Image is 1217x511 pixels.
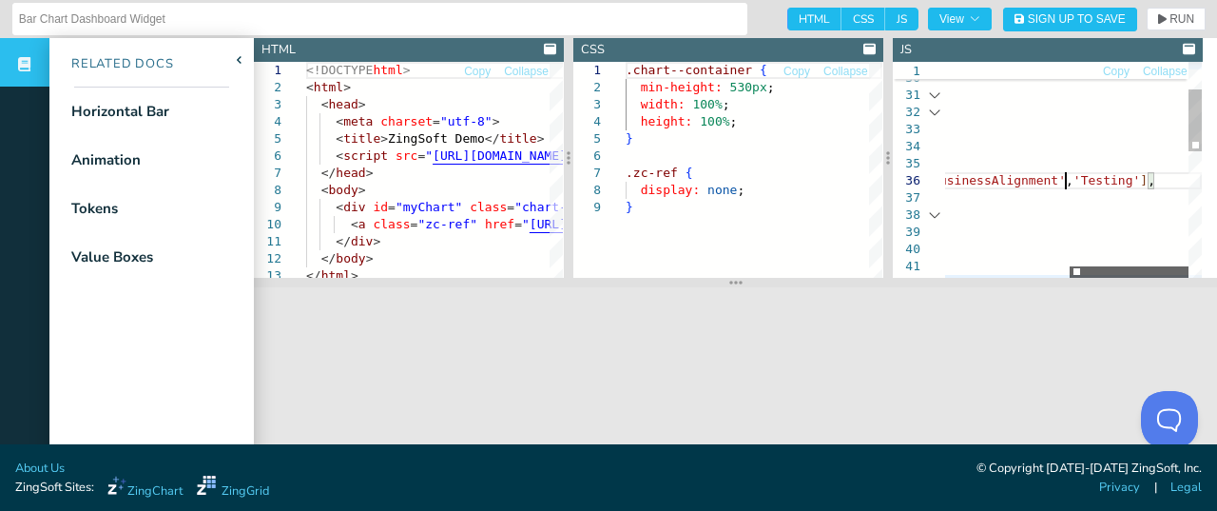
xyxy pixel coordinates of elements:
[388,200,396,214] span: =
[976,460,1202,479] div: © Copyright [DATE]-[DATE] ZingSoft, Inc.
[336,148,343,163] span: <
[328,97,357,111] span: head
[380,114,433,128] span: charset
[573,199,601,216] div: 9
[626,63,752,77] span: .chart--container
[417,148,425,163] span: =
[403,63,411,77] span: >
[893,121,920,138] div: 33
[1169,13,1194,25] span: RUN
[433,148,567,163] span: [URL][DOMAIN_NAME]
[197,476,269,501] a: ZingGrid
[537,131,545,146] span: >
[707,183,737,197] span: none
[1154,479,1157,497] span: |
[573,130,601,147] div: 5
[522,217,530,231] span: "
[922,87,947,104] div: Click to collapse the range.
[823,66,868,77] span: Collapse
[1003,8,1137,31] button: Sign Up to Save
[71,198,118,220] div: Tokens
[922,275,947,292] div: Click to expand the range.
[1073,173,1140,187] span: 'Testing'
[411,217,418,231] span: =
[351,234,373,248] span: div
[321,251,337,265] span: </
[893,63,920,80] span: 1
[463,63,492,81] button: Copy
[485,131,500,146] span: </
[893,189,920,206] div: 37
[514,217,522,231] span: =
[336,200,343,214] span: <
[19,4,741,34] input: Untitled Demo
[1028,13,1126,25] span: Sign Up to Save
[306,268,321,283] span: </
[343,131,380,146] span: title
[723,97,730,111] span: ;
[343,80,351,94] span: >
[573,62,601,79] div: 1
[1148,173,1155,187] span: ,
[254,96,281,113] div: 3
[885,8,918,30] span: JS
[306,80,314,94] span: <
[581,41,605,59] div: CSS
[641,183,701,197] span: display:
[49,55,174,74] div: Related Docs
[782,63,811,81] button: Copy
[358,217,366,231] span: a
[573,182,601,199] div: 8
[254,182,281,199] div: 8
[573,165,601,182] div: 7
[686,166,693,180] span: {
[328,183,357,197] span: body
[641,97,686,111] span: width:
[1102,63,1130,81] button: Copy
[1147,8,1206,30] button: RUN
[507,200,514,214] span: =
[700,114,729,128] span: 100%
[373,234,380,248] span: >
[254,216,281,233] div: 10
[573,113,601,130] div: 4
[760,63,767,77] span: {
[71,246,153,268] div: Value Boxes
[1142,63,1188,81] button: Collapse
[254,147,281,165] div: 6
[626,200,633,214] span: }
[321,183,329,197] span: <
[900,41,912,59] div: JS
[71,149,141,171] div: Animation
[500,131,537,146] span: title
[336,114,343,128] span: <
[15,460,65,478] a: About Us
[254,62,281,79] div: 1
[321,97,329,111] span: <
[396,200,462,214] span: "myChart"
[787,8,841,30] span: HTML
[787,8,918,30] div: checkbox-group
[1170,479,1202,497] a: Legal
[737,183,744,197] span: ;
[464,66,491,77] span: Copy
[1143,66,1188,77] span: Collapse
[15,479,94,497] span: ZingSoft Sites:
[366,251,374,265] span: >
[470,200,507,214] span: class
[425,148,433,163] span: "
[358,97,366,111] span: >
[893,104,920,121] div: 32
[493,114,500,128] span: >
[433,114,440,128] span: =
[261,41,296,59] div: HTML
[939,13,980,25] span: View
[514,200,648,214] span: "chart--container"
[573,147,601,165] div: 6
[254,113,281,130] div: 4
[1103,66,1130,77] span: Copy
[254,79,281,96] div: 2
[254,267,281,285] div: 13
[530,217,664,231] span: [URL][DOMAIN_NAME]
[314,80,343,94] span: html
